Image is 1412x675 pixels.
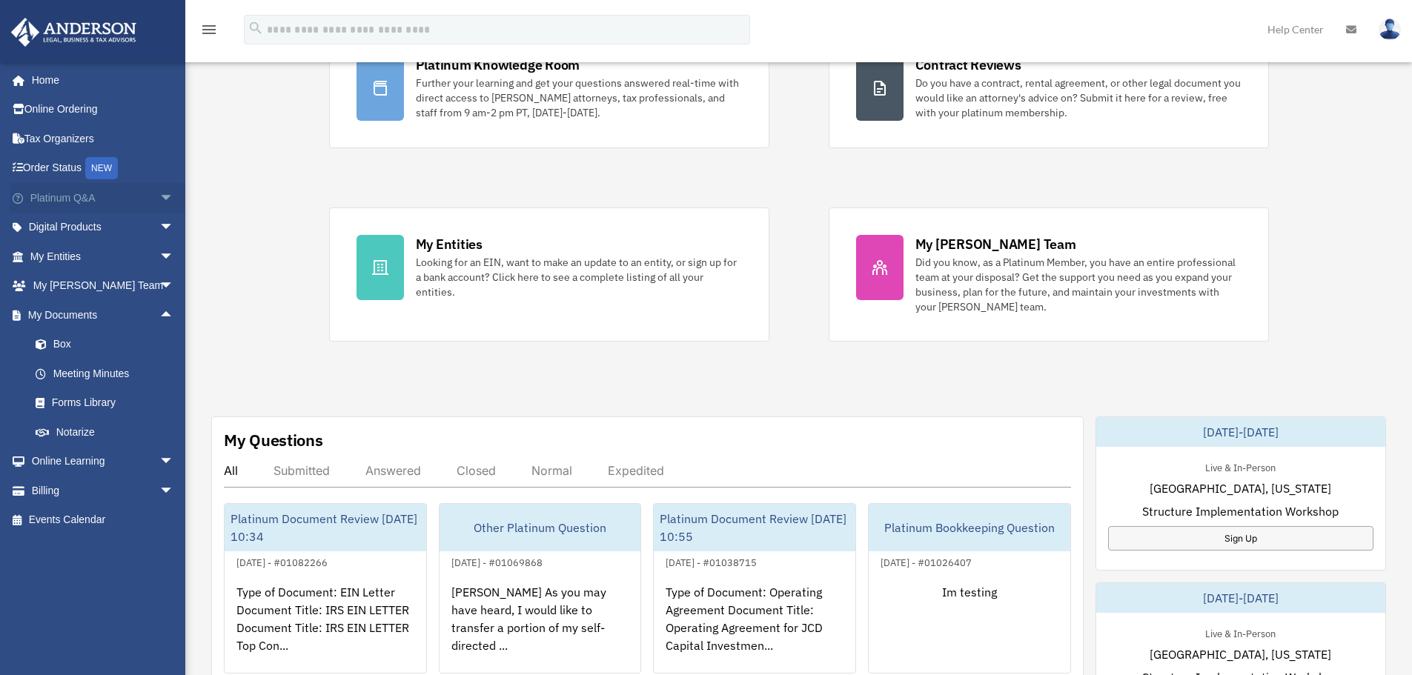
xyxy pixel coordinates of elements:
a: Contract Reviews Do you have a contract, rental agreement, or other legal document you would like... [829,28,1269,148]
div: Platinum Document Review [DATE] 10:55 [654,504,855,551]
a: Online Learningarrow_drop_down [10,447,196,476]
span: Structure Implementation Workshop [1142,502,1339,520]
span: [GEOGRAPHIC_DATA], [US_STATE] [1150,645,1331,663]
div: Expedited [608,463,664,478]
a: Tax Organizers [10,124,196,153]
span: arrow_drop_up [159,300,189,330]
a: Box [21,330,196,359]
div: Closed [457,463,496,478]
a: Order StatusNEW [10,153,196,184]
div: Platinum Bookkeeping Question [869,504,1070,551]
div: Live & In-Person [1193,625,1287,640]
a: Platinum Document Review [DATE] 10:34[DATE] - #01082266Type of Document: EIN Letter Document Titl... [224,503,427,674]
img: User Pic [1379,19,1401,40]
a: Platinum Q&Aarrow_drop_down [10,183,196,213]
div: All [224,463,238,478]
div: [DATE] - #01082266 [225,553,339,569]
div: Did you know, as a Platinum Member, you have an entire professional team at your disposal? Get th... [915,255,1242,314]
a: Forms Library [21,388,196,418]
a: Platinum Knowledge Room Further your learning and get your questions answered real-time with dire... [329,28,769,148]
span: arrow_drop_down [159,183,189,213]
span: arrow_drop_down [159,242,189,272]
div: Contract Reviews [915,56,1021,74]
a: Platinum Document Review [DATE] 10:55[DATE] - #01038715Type of Document: Operating Agreement Docu... [653,503,856,674]
span: [GEOGRAPHIC_DATA], [US_STATE] [1150,479,1331,497]
a: My [PERSON_NAME] Team Did you know, as a Platinum Member, you have an entire professional team at... [829,207,1269,342]
a: Platinum Bookkeeping Question[DATE] - #01026407Im testing [868,503,1071,674]
div: Other Platinum Question [440,504,641,551]
a: menu [200,26,218,39]
div: My Entities [416,235,483,253]
a: Home [10,65,189,95]
a: Sign Up [1108,526,1373,551]
a: My Entitiesarrow_drop_down [10,242,196,271]
div: [DATE]-[DATE] [1096,417,1385,447]
div: Answered [365,463,421,478]
div: My [PERSON_NAME] Team [915,235,1076,253]
a: Events Calendar [10,505,196,535]
div: NEW [85,157,118,179]
div: [DATE] - #01069868 [440,553,554,569]
span: arrow_drop_down [159,213,189,243]
span: arrow_drop_down [159,476,189,506]
i: menu [200,21,218,39]
span: arrow_drop_down [159,271,189,302]
div: Do you have a contract, rental agreement, or other legal document you would like an attorney's ad... [915,76,1242,120]
div: Platinum Document Review [DATE] 10:34 [225,504,426,551]
a: My Documentsarrow_drop_up [10,300,196,330]
a: Digital Productsarrow_drop_down [10,213,196,242]
div: [DATE] - #01026407 [869,553,984,569]
div: Further your learning and get your questions answered real-time with direct access to [PERSON_NAM... [416,76,742,120]
div: [DATE]-[DATE] [1096,583,1385,613]
div: [DATE] - #01038715 [654,553,769,569]
a: Billingarrow_drop_down [10,476,196,505]
i: search [248,20,264,36]
div: Platinum Knowledge Room [416,56,580,74]
a: Other Platinum Question[DATE] - #01069868[PERSON_NAME] As you may have heard, I would like to tra... [439,503,642,674]
a: Online Ordering [10,95,196,124]
span: arrow_drop_down [159,447,189,477]
div: Normal [531,463,572,478]
a: My Entities Looking for an EIN, want to make an update to an entity, or sign up for a bank accoun... [329,207,769,342]
a: My [PERSON_NAME] Teamarrow_drop_down [10,271,196,301]
a: Meeting Minutes [21,359,196,388]
div: My Questions [224,429,323,451]
img: Anderson Advisors Platinum Portal [7,18,141,47]
div: Looking for an EIN, want to make an update to an entity, or sign up for a bank account? Click her... [416,255,742,299]
div: Submitted [274,463,330,478]
a: Notarize [21,417,196,447]
div: Live & In-Person [1193,459,1287,474]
